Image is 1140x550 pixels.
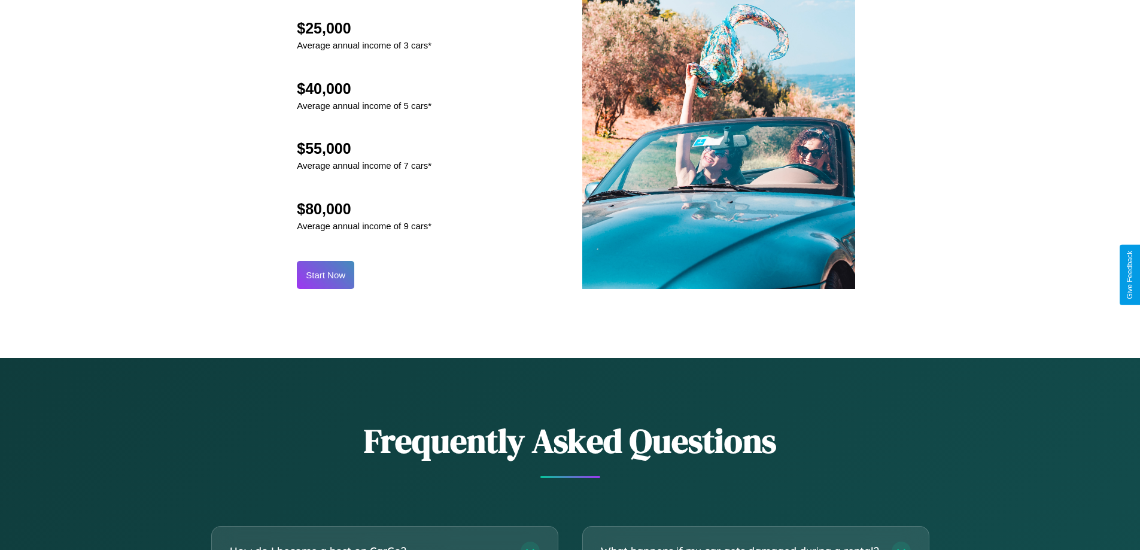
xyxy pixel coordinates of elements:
[297,218,431,234] p: Average annual income of 9 cars*
[297,200,431,218] h2: $80,000
[211,418,929,464] h2: Frequently Asked Questions
[297,20,431,37] h2: $25,000
[297,37,431,53] p: Average annual income of 3 cars*
[297,140,431,157] h2: $55,000
[297,261,354,289] button: Start Now
[297,157,431,174] p: Average annual income of 7 cars*
[1126,251,1134,299] div: Give Feedback
[297,98,431,114] p: Average annual income of 5 cars*
[297,80,431,98] h2: $40,000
